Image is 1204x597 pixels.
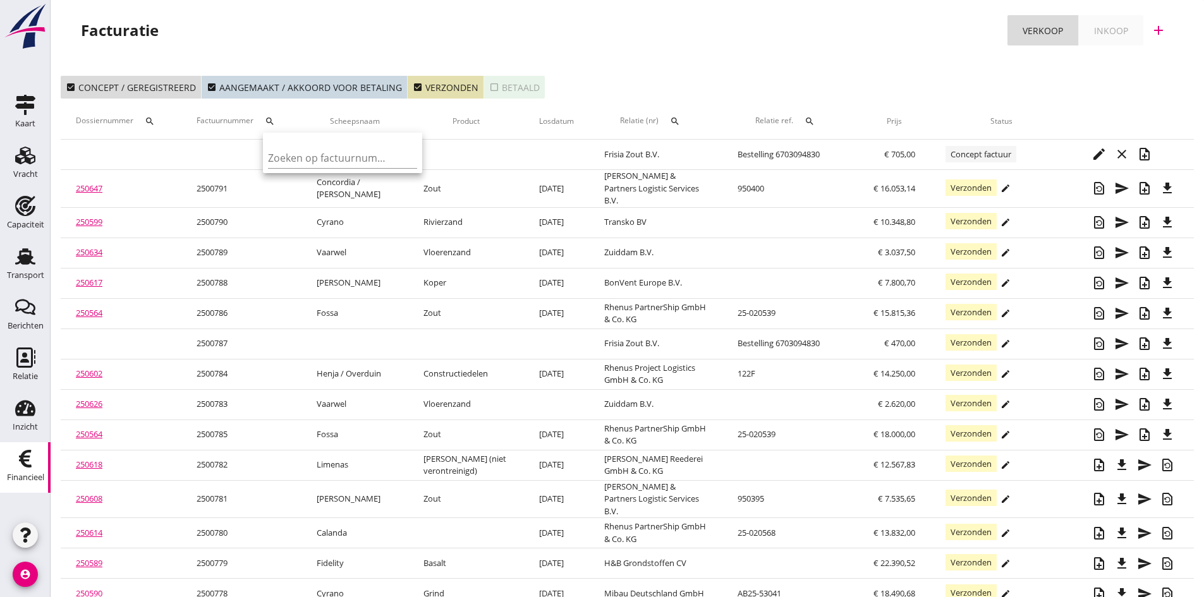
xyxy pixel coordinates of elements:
[524,207,589,238] td: [DATE]
[858,359,930,389] td: € 14.250,00
[589,104,722,139] th: Relatie (nr)
[181,450,301,480] td: 2500782
[145,116,155,126] i: search
[1160,366,1175,382] i: file_download
[524,104,589,139] th: Losdatum
[524,268,589,298] td: [DATE]
[76,368,102,379] a: 250602
[1160,526,1175,541] i: restore_page
[946,243,997,260] span: Verzonden
[1092,457,1107,473] i: note_add
[13,562,38,587] i: account_circle
[946,524,997,540] span: Verzonden
[1137,215,1152,230] i: note_add
[1092,491,1107,507] i: note_add
[946,179,997,196] span: Verzonden
[15,119,35,128] div: Kaart
[946,490,997,506] span: Verzonden
[1000,460,1011,470] i: edit
[301,480,408,518] td: [PERSON_NAME]
[181,207,301,238] td: 2500790
[1137,526,1152,541] i: send
[858,389,930,419] td: € 2.620,00
[413,82,423,92] i: check_box
[722,480,858,518] td: 950395
[1137,491,1152,507] i: send
[589,480,722,518] td: [PERSON_NAME] & Partners Logistic Services B.V.
[722,419,858,450] td: 25-020539
[1092,427,1107,442] i: restore_page
[408,207,524,238] td: Rivierzand
[1160,427,1175,442] i: file_download
[1114,427,1129,442] i: send
[858,329,930,359] td: € 470,00
[858,419,930,450] td: € 18.000,00
[61,104,181,139] th: Dossiernummer
[524,548,589,579] td: [DATE]
[589,518,722,548] td: Rhenus PartnerShip GmbH & Co. KG
[3,3,48,50] img: logo-small.a267ee39.svg
[61,76,202,99] button: Concept / geregistreerd
[1160,336,1175,351] i: file_download
[1007,15,1079,45] a: Verkoop
[1114,306,1129,321] i: send
[301,207,408,238] td: Cyrano
[589,389,722,419] td: Zuiddam B.V.
[1092,366,1107,382] i: restore_page
[1137,397,1152,412] i: note_add
[722,359,858,389] td: 122F
[722,329,858,359] td: Bestelling 6703094830
[1000,558,1011,569] i: edit
[301,419,408,450] td: Fossa
[1000,183,1011,193] i: edit
[1000,369,1011,379] i: edit
[1114,275,1129,291] i: send
[1092,147,1107,162] i: edit
[524,480,589,518] td: [DATE]
[858,170,930,208] td: € 16.053,14
[946,395,997,411] span: Verzonden
[301,450,408,480] td: Limenas
[858,104,930,139] th: Prijs
[76,183,102,194] a: 250647
[207,81,402,94] div: Aangemaakt / akkoord voor betaling
[589,359,722,389] td: Rhenus Project Logistics GmbH & Co. KG
[408,170,524,208] td: Zout
[7,473,44,481] div: Financieel
[858,140,930,170] td: € 705,00
[301,238,408,268] td: Vaarwel
[181,518,301,548] td: 2500780
[413,81,478,94] div: Verzonden
[484,76,545,99] button: Betaald
[181,548,301,579] td: 2500779
[76,398,102,409] a: 250626
[946,213,997,229] span: Verzonden
[181,329,301,359] td: 2500787
[301,518,408,548] td: Calanda
[1000,248,1011,258] i: edit
[408,104,524,139] th: Product
[946,455,997,472] span: Verzonden
[946,334,997,351] span: Verzonden
[1160,245,1175,260] i: file_download
[1114,366,1129,382] i: send
[1092,526,1107,541] i: note_add
[301,359,408,389] td: Henja / Overduin
[1160,397,1175,412] i: file_download
[1137,306,1152,321] i: note_add
[1092,245,1107,260] i: restore_page
[301,548,408,579] td: Fidelity
[1000,217,1011,227] i: edit
[301,389,408,419] td: Vaarwel
[1114,397,1129,412] i: send
[13,170,38,178] div: Vracht
[858,238,930,268] td: € 3.037,50
[722,518,858,548] td: 25-020568
[1137,336,1152,351] i: note_add
[1092,556,1107,571] i: note_add
[1137,366,1152,382] i: note_add
[946,365,997,381] span: Verzonden
[1137,275,1152,291] i: note_add
[1094,24,1128,37] div: Inkoop
[1114,526,1129,541] i: file_download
